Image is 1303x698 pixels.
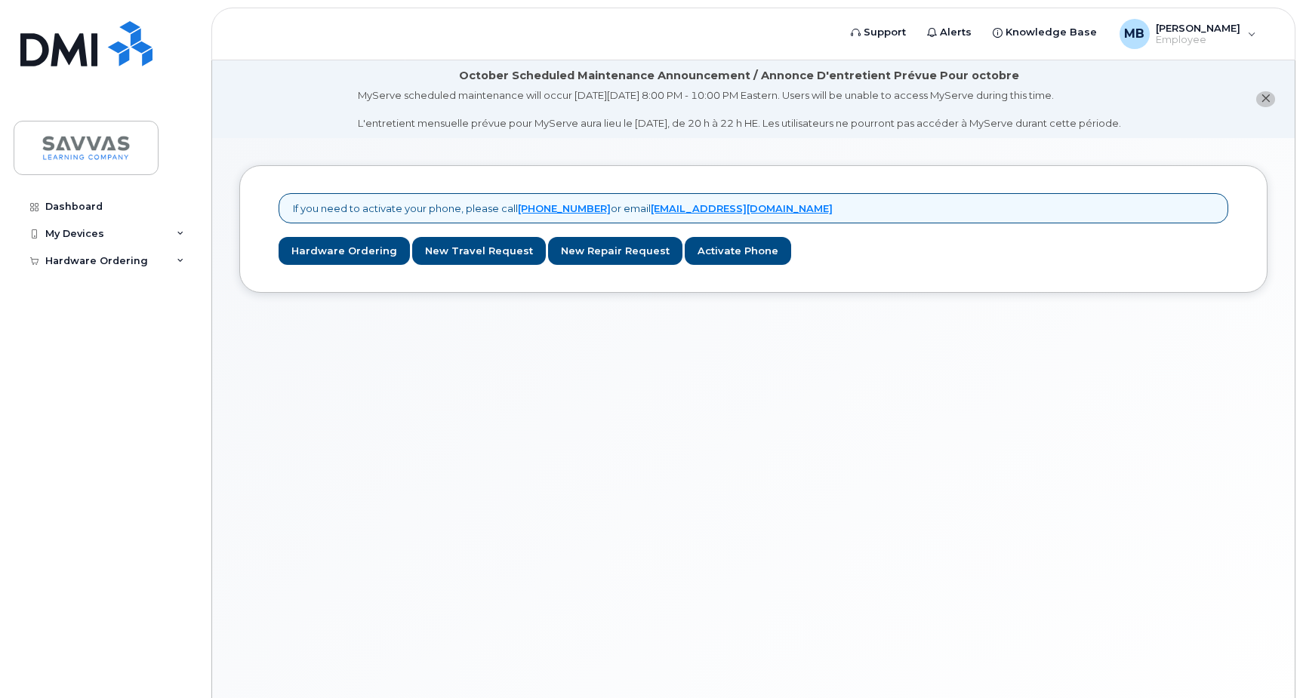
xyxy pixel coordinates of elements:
div: October Scheduled Maintenance Announcement / Annonce D'entretient Prévue Pour octobre [459,68,1019,84]
a: New Repair Request [548,237,682,265]
div: MyServe scheduled maintenance will occur [DATE][DATE] 8:00 PM - 10:00 PM Eastern. Users will be u... [358,88,1121,131]
p: If you need to activate your phone, please call or email [293,201,833,216]
button: close notification [1256,91,1275,107]
a: Activate Phone [685,237,791,265]
a: [PHONE_NUMBER] [518,202,611,214]
a: New Travel Request [412,237,546,265]
a: [EMAIL_ADDRESS][DOMAIN_NAME] [651,202,833,214]
a: Hardware Ordering [279,237,410,265]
